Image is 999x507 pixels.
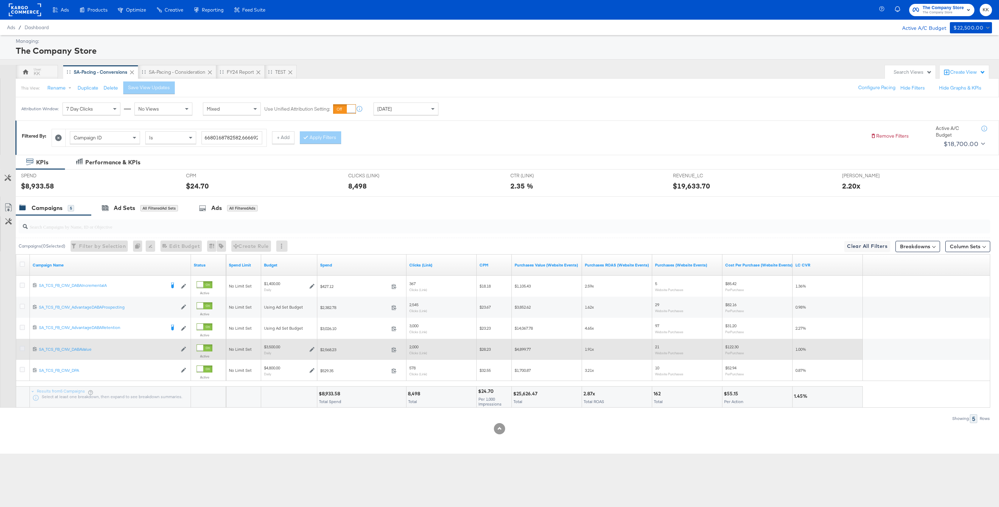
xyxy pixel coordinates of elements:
span: $3,852.62 [515,304,531,310]
a: If set, this is the maximum spend for your campaign. [229,262,258,268]
span: Campaign ID [74,134,102,141]
a: The average cost for each purchase tracked by your Custom Audience pixel on your website after pe... [725,262,793,268]
button: Hide Filters [900,85,925,91]
span: $28.23 [479,347,491,352]
span: Per 1,000 Impressions [478,396,502,407]
div: Ads [211,204,222,212]
span: [PERSON_NAME] [842,172,895,179]
span: REVENUE_LC [673,172,726,179]
div: Using Ad Set Budget [264,304,315,310]
span: Total [514,399,522,404]
div: 2.20x [842,181,860,191]
div: All Filtered Ads [227,205,258,211]
div: 5 [68,205,74,211]
span: No Limit Set [229,304,252,310]
sub: Website Purchases [655,351,683,355]
button: Delete [104,85,118,91]
div: Drag to reorder tab [268,70,272,74]
input: Enter a search term [201,131,262,144]
div: 2.87x [583,390,597,397]
sub: Per Purchase [725,330,744,334]
span: Total ROAS [584,399,604,404]
a: SA_TCS_FB_CNV_AdvantageDABAProspecting [39,304,177,310]
sub: Website Purchases [655,330,683,334]
sub: Website Purchases [655,309,683,313]
span: KK [983,6,989,14]
div: $18,700.00 [944,139,978,149]
span: 2.27% [795,325,806,331]
a: Shows the current state of your Ad Campaign. [194,262,223,268]
div: Drag to reorder tab [142,70,146,74]
button: Remove Filters [871,133,909,139]
span: 2,000 [409,344,418,349]
span: Is [149,134,153,141]
label: Active [197,312,212,316]
span: $1,700.87 [515,368,531,373]
span: 1.62x [585,304,594,310]
a: The total value of the purchase actions tracked by your Custom Audience pixel on your website aft... [515,262,579,268]
a: Your campaign name. [33,262,188,268]
span: 2,545 [409,302,418,307]
button: Hide Graphs & KPIs [939,85,981,91]
sub: Per Purchase [725,288,744,292]
span: CTR (LINK) [510,172,563,179]
sub: Per Purchase [725,351,744,355]
button: Rename [42,82,79,94]
span: 1.36% [795,283,806,289]
span: 21 [655,344,659,349]
sub: Website Purchases [655,372,683,376]
a: The total value of the purchase actions divided by spend tracked by your Custom Audience pixel on... [585,262,649,268]
div: Performance & KPIs [85,158,140,166]
span: $1,105.43 [515,283,531,289]
div: 8,498 [348,181,367,191]
sub: Clicks (Link) [409,330,427,334]
a: The number of clicks on links appearing on your ad or Page that direct people to your sites off F... [409,262,474,268]
a: Dashboard [25,25,49,30]
div: 8,498 [408,390,422,397]
a: The total amount spent to date. [320,262,404,268]
span: 2.59x [585,283,594,289]
div: $8,933.58 [21,181,54,191]
div: Active A/C Budget [936,125,974,138]
div: 0 [133,241,146,252]
button: Column Sets [945,241,990,252]
span: No Views [138,106,159,112]
sub: Daily [264,351,271,355]
div: KK [34,70,40,77]
div: TEST [275,69,286,75]
span: $85.42 [725,281,736,286]
div: 1.45% [794,393,809,400]
span: $529.35 [320,368,389,373]
a: The average cost you've paid to have 1,000 impressions of your ad. [479,262,509,268]
div: $4,800.00 [264,365,280,371]
div: Showing: [952,416,970,421]
span: No Limit Set [229,283,252,289]
div: $25,626.47 [513,390,540,397]
span: SPEND [21,172,74,179]
span: Optimize [126,7,146,13]
a: 1/0 Purchases / Clicks [795,262,860,268]
div: KPIs [36,158,48,166]
span: $52.94 [725,365,736,370]
div: 2.35 % [510,181,533,191]
div: SA_TCS_FB_CNV_DABAIncrementalA [39,283,165,288]
sub: Clicks (Link) [409,351,427,355]
span: Products [87,7,107,13]
span: $122.30 [725,344,739,349]
span: 3,000 [409,323,418,328]
sub: Clicks (Link) [409,372,427,376]
button: Breakdowns [895,241,940,252]
div: Active A/C Budget [895,22,946,33]
span: Reporting [202,7,224,13]
div: Search Views [894,69,932,75]
span: $18.18 [479,283,491,289]
span: 0.98% [795,304,806,310]
button: Configure Pacing [853,81,900,94]
label: Use Unified Attribution Setting: [264,106,330,112]
span: The Company Store [922,4,964,12]
sub: Daily [264,288,271,292]
span: 1.91x [585,347,594,352]
div: $3,500.00 [264,344,280,350]
div: Managing: [16,38,990,45]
